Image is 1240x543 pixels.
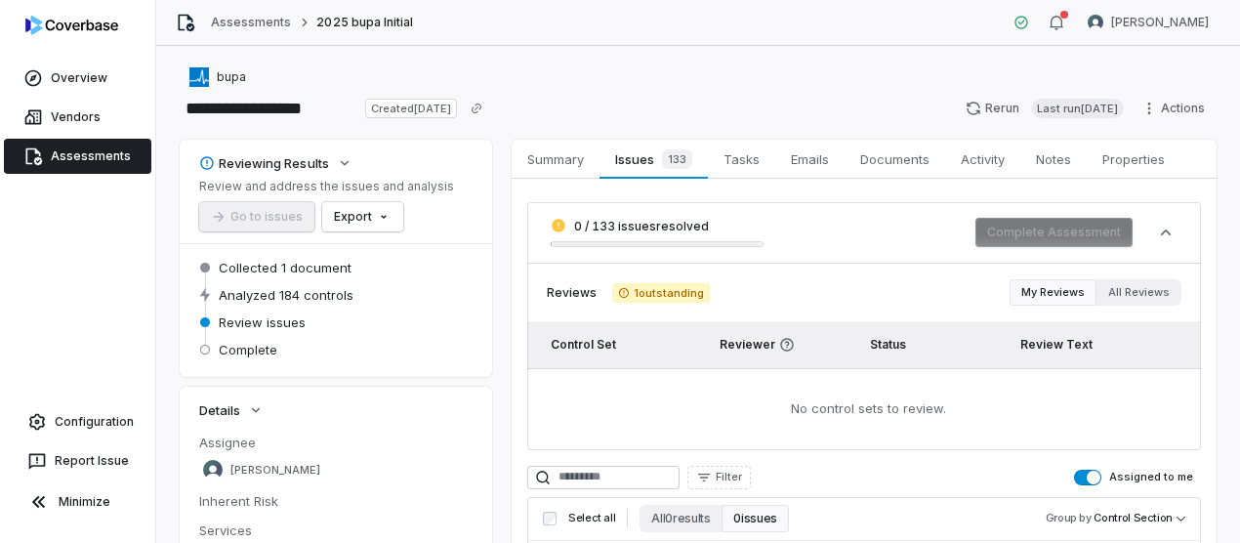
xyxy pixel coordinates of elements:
button: Export [322,202,403,231]
span: Last run [DATE] [1031,99,1124,118]
span: Filter [716,470,742,484]
span: Report Issue [55,453,129,469]
button: Copy link [459,91,494,126]
button: Filter [687,466,751,489]
span: [PERSON_NAME] [230,463,320,478]
span: Minimize [59,494,110,510]
p: Review and address the issues and analysis [199,179,454,194]
button: Actions [1136,94,1217,123]
span: Reviewer [720,337,847,353]
button: Minimize [8,482,147,522]
label: Assigned to me [1074,470,1193,485]
span: Review issues [219,313,306,331]
button: All 0 results [640,505,722,532]
img: Stewart Mair avatar [203,460,223,480]
span: Complete [219,341,277,358]
span: Notes [1028,146,1079,172]
span: 1 outstanding [612,283,710,303]
span: Details [199,401,240,419]
span: Analyzed 184 controls [219,286,353,304]
button: My Reviews [1010,279,1096,306]
span: Created [DATE] [365,99,457,118]
span: Assessments [51,148,131,164]
img: logo-D7KZi-bG.svg [25,16,118,35]
button: https://bupa.com/bupa [184,60,252,95]
span: Vendors [51,109,101,125]
button: Reviewing Results [193,146,358,181]
div: Reviewing Results [199,154,329,172]
span: Reviews [547,285,597,301]
button: Details [193,393,269,428]
span: Collected 1 document [219,259,351,276]
span: Summary [519,146,592,172]
span: Issues [607,146,699,173]
div: Review filter [1010,279,1181,306]
a: Overview [4,61,151,96]
span: Configuration [55,414,134,430]
span: 2025 bupa Initial [316,15,413,30]
span: Review Text [1020,337,1093,352]
button: Report Issue [8,443,147,479]
span: Tasks [716,146,767,172]
button: RerunLast run[DATE] [954,94,1136,123]
a: Configuration [8,404,147,439]
dt: Services [199,522,473,539]
button: 0 issues [722,505,788,532]
span: Properties [1095,146,1173,172]
button: Assigned to me [1074,470,1101,485]
span: Overview [51,70,107,86]
span: Activity [953,146,1013,172]
a: Vendors [4,100,151,135]
dt: Assignee [199,434,473,451]
span: Control Set [551,337,616,352]
img: Stewart Mair avatar [1088,15,1103,30]
button: All Reviews [1096,279,1181,306]
input: Select all [543,512,557,525]
span: Documents [852,146,937,172]
span: Status [870,337,906,352]
span: Select all [568,511,615,525]
a: Assessments [4,139,151,174]
span: Group by [1046,511,1092,524]
dt: Inherent Risk [199,492,473,510]
td: No control sets to review. [527,368,1201,450]
span: [PERSON_NAME] [1111,15,1209,30]
button: Stewart Mair avatar[PERSON_NAME] [1076,8,1220,37]
span: bupa [217,69,246,85]
span: 133 [662,149,692,169]
span: Emails [783,146,837,172]
a: Assessments [211,15,291,30]
span: 0 / 133 issues resolved [574,219,709,233]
